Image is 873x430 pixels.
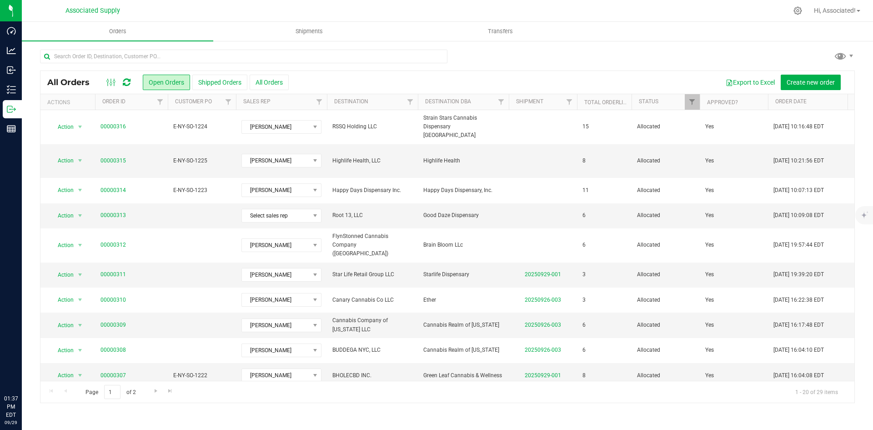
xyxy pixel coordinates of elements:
span: [DATE] 10:07:13 EDT [773,186,824,195]
span: Yes [705,211,714,220]
button: All Orders [250,75,289,90]
span: select [75,239,86,252]
span: Action [50,344,74,357]
span: [PERSON_NAME] [242,239,310,252]
span: select [75,209,86,222]
span: Action [50,369,74,382]
a: 00000308 [100,346,126,354]
span: E-NY-SO-1222 [173,371,231,380]
span: Yes [705,371,714,380]
span: Brain Bloom LLc [423,241,503,249]
span: Highlife Health [423,157,503,165]
a: Filter [562,94,577,110]
span: Cannabis Realm of [US_STATE] [423,346,503,354]
span: Green Leaf Cannabis & Wellness [423,371,503,380]
span: select [75,154,86,167]
input: 1 [104,385,120,399]
a: Order ID [102,98,125,105]
a: 00000310 [100,296,126,304]
span: [DATE] 10:21:56 EDT [773,157,824,165]
span: Strain Stars Cannabis Dispensary [GEOGRAPHIC_DATA] [423,114,503,140]
button: Export to Excel [720,75,781,90]
span: Yes [705,122,714,131]
span: Happy Days Dispensary Inc. [332,186,412,195]
span: Canary Cannabis Co LLC [332,296,412,304]
a: Destination [334,98,368,105]
a: 00000309 [100,321,126,329]
span: Ether [423,296,503,304]
a: Sales Rep [243,98,271,105]
span: 11 [582,186,589,195]
span: [DATE] 19:57:44 EDT [773,241,824,249]
a: Shipments [213,22,405,41]
a: Filter [221,94,236,110]
span: select [75,369,86,382]
a: Destination DBA [425,98,471,105]
span: select [75,121,86,133]
span: Allocated [637,346,694,354]
p: 09/29 [4,419,18,426]
p: 01:37 PM EDT [4,395,18,419]
span: Yes [705,270,714,279]
span: Happy Days Dispensary, Inc. [423,186,503,195]
span: Allocated [637,122,694,131]
span: Star Life Retail Group LLC [332,270,412,279]
span: Yes [705,321,714,329]
span: [PERSON_NAME] [242,268,310,281]
span: Allocated [637,241,694,249]
a: Go to the last page [164,385,177,397]
span: Action [50,268,74,281]
span: Action [50,293,74,306]
button: Create new order [781,75,841,90]
span: 6 [582,321,586,329]
span: E-NY-SO-1223 [173,186,231,195]
a: 00000307 [100,371,126,380]
span: All Orders [47,77,99,87]
a: Order Date [775,98,807,105]
a: 20250929-001 [525,271,561,278]
span: Starlife Dispensary [423,270,503,279]
a: 20250929-001 [525,372,561,379]
a: Orders [22,22,213,41]
span: 8 [582,371,586,380]
inline-svg: Inbound [7,66,16,75]
a: Status [639,98,658,105]
span: Allocated [637,321,694,329]
input: Search Order ID, Destination, Customer PO... [40,50,447,63]
a: Filter [844,94,859,110]
a: Go to the next page [149,385,162,397]
span: BHOLECBD INC. [332,371,412,380]
span: [DATE] 16:17:48 EDT [773,321,824,329]
span: Action [50,154,74,167]
span: select [75,344,86,357]
span: Allocated [637,186,694,195]
span: Shipments [283,27,335,35]
span: [DATE] 19:39:20 EDT [773,270,824,279]
inline-svg: Reports [7,124,16,133]
span: [PERSON_NAME] [242,293,310,306]
span: 3 [582,270,586,279]
a: Filter [403,94,418,110]
span: Transfers [476,27,525,35]
a: Filter [685,94,700,110]
span: Yes [705,296,714,304]
span: Allocated [637,296,694,304]
iframe: Resource center [9,357,36,384]
button: Open Orders [143,75,190,90]
span: Allocated [637,371,694,380]
span: 6 [582,346,586,354]
a: 20250926-003 [525,297,561,303]
a: Customer PO [175,98,212,105]
span: BUDDEGA NYC, LLC [332,346,412,354]
span: RSSQ Holding LLC [332,122,412,131]
span: select [75,268,86,281]
span: Action [50,121,74,133]
a: Total Orderlines [584,99,633,106]
a: 00000312 [100,241,126,249]
span: Associated Supply [65,7,120,15]
a: Filter [312,94,327,110]
span: Good Daze Dispensary [423,211,503,220]
span: Yes [705,241,714,249]
span: [PERSON_NAME] [242,369,310,382]
a: 00000315 [100,157,126,165]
